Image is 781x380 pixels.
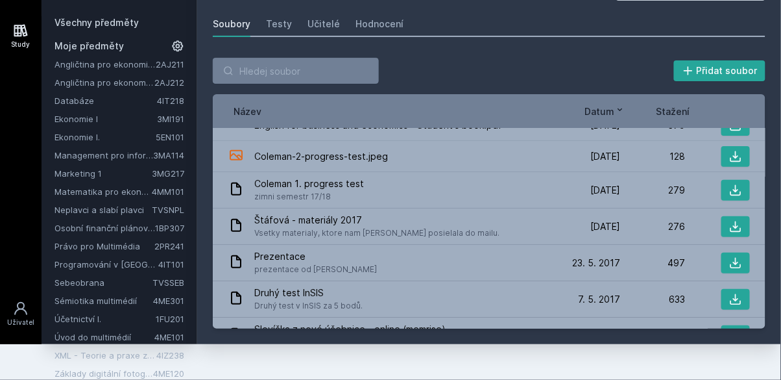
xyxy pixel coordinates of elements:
a: Uživatel [3,294,39,334]
a: 2PR241 [154,241,184,251]
a: Všechny předměty [54,17,139,28]
a: 4IZ238 [156,350,184,361]
div: 128 [620,150,685,163]
div: Soubory [213,18,250,31]
div: 497 [620,257,685,270]
div: Testy [266,18,292,31]
a: Testy [266,11,292,37]
div: Učitelé [307,18,340,31]
a: Sebeobrana [54,276,152,289]
div: Uživatel [7,318,34,327]
a: Soubory [213,11,250,37]
a: Neplavci a slabí plavci [54,203,152,216]
div: Study [12,40,30,49]
a: Hodnocení [355,11,403,37]
span: 7. 5. 2017 [578,293,620,306]
a: Angličtina pro ekonomická studia 1 (B2/C1) [54,58,156,71]
span: Moje předměty [54,40,124,53]
a: 4ME101 [154,332,184,342]
span: Druhý test InSIS [254,286,363,299]
a: Účetnictví I. [54,312,156,325]
button: Datum [585,105,625,118]
span: 23. 5. 2017 [572,257,620,270]
span: Vsetky materialy, ktore nam [PERSON_NAME] posielala do mailu. [254,227,499,240]
a: Programování v [GEOGRAPHIC_DATA] [54,258,158,271]
a: Study [3,16,39,56]
button: Stažení [656,105,690,118]
a: Ekonomie I. [54,131,156,144]
a: 4IT101 [158,259,184,270]
a: 4ME301 [153,296,184,306]
a: 3MI191 [157,114,184,124]
span: Druhý test v InSIS za 5 bodů. [254,299,363,312]
a: 4MM101 [152,186,184,197]
div: Hodnocení [355,18,403,31]
a: 2AJ211 [156,59,184,70]
a: TVSNPL [152,205,184,215]
a: TVSSEB [152,277,184,288]
span: Coleman-2-progress-test.jpeg [254,150,388,163]
a: 1FU201 [156,314,184,324]
a: Databáze [54,94,157,107]
a: 4ME120 [153,368,184,379]
a: Management pro informatiky a statistiky [54,149,153,162]
a: Sémiotika multimédií [54,294,153,307]
span: [DATE] [590,150,620,163]
span: Prezentace [254,250,377,263]
a: Marketing 1 [54,167,152,180]
span: Štáfová - materiály 2017 [254,214,499,227]
span: [DATE] [590,220,620,233]
span: zimni semestr 17/18 [254,190,364,203]
a: Angličtina pro ekonomická studia 2 (B2/C1) [54,76,154,89]
span: Coleman 1. progress test [254,177,364,190]
a: 3MA114 [153,150,184,160]
a: Osobní finanční plánování [54,222,155,234]
a: 4IT218 [157,95,184,106]
a: 3MG217 [152,168,184,179]
div: 279 [620,184,685,197]
div: 276 [620,220,685,233]
div: 633 [620,293,685,306]
a: Ekonomie I [54,112,157,125]
a: Úvod do multimédií [54,331,154,344]
a: 2AJ212 [154,77,184,88]
a: Matematika pro ekonomy [54,185,152,198]
button: Název [234,105,261,118]
span: Slovíčka z nové účebnice - online (memrise) [254,323,446,336]
button: Přidat soubor [674,60,766,81]
a: XML - Teorie a praxe značkovacích jazyků [54,349,156,362]
a: 1BP307 [155,223,184,233]
a: Učitelé [307,11,340,37]
div: JPEG [228,147,244,166]
a: Právo pro Multimédia [54,240,154,253]
a: Základy digitální fotografie [54,367,153,380]
span: Datum [585,105,615,118]
span: [DATE] [590,184,620,197]
input: Hledej soubor [213,58,379,84]
span: prezentace od [PERSON_NAME] [254,263,377,276]
a: 5EN101 [156,132,184,142]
